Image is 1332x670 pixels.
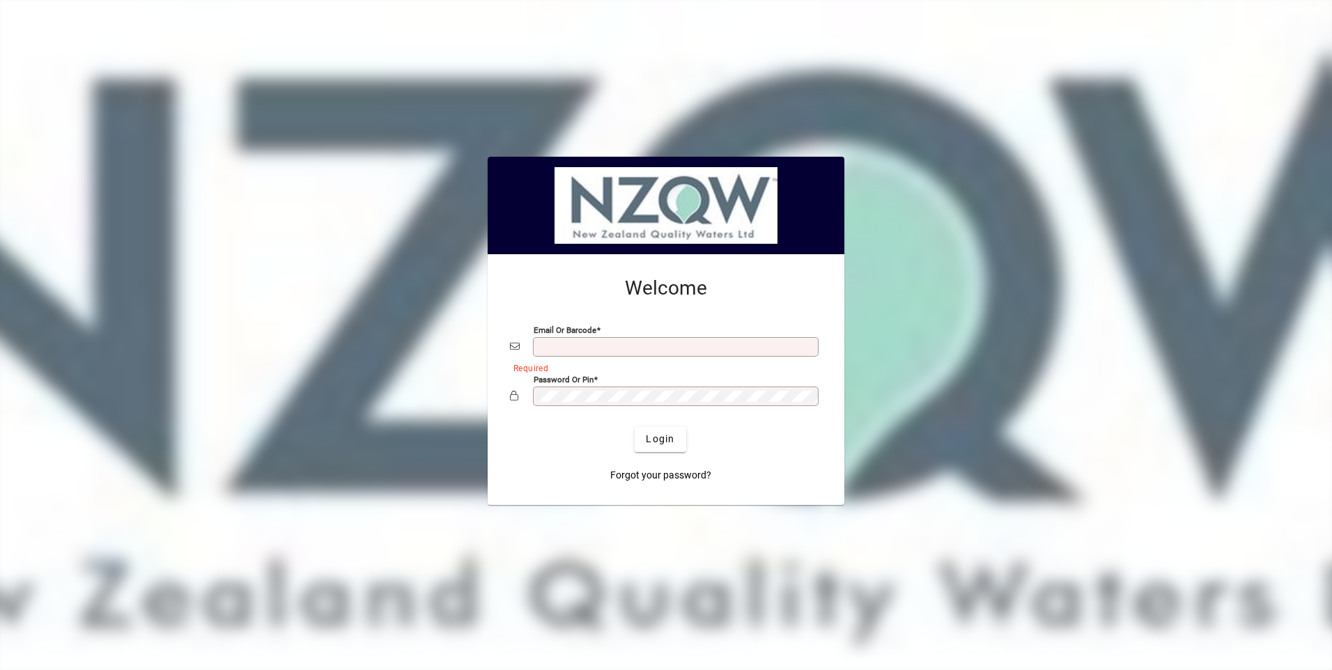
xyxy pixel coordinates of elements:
[513,360,811,375] mat-error: Required
[534,325,596,334] mat-label: Email or Barcode
[610,468,711,483] span: Forgot your password?
[605,463,717,488] a: Forgot your password?
[510,276,822,300] h2: Welcome
[534,374,594,384] mat-label: Password or Pin
[635,427,686,452] button: Login
[646,432,674,446] span: Login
